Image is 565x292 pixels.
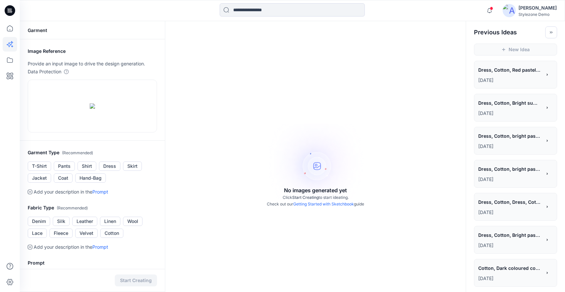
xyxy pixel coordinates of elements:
p: Click to start ideating. Check out our guide [267,194,364,207]
span: Start Creating [292,195,319,200]
p: Provide an input image to drive the design generation. [28,60,157,68]
button: Linen [100,217,120,226]
button: Jacket [28,173,51,183]
span: ( Recommended ) [57,205,88,210]
p: Add your description in the [34,243,108,251]
p: August 22, 2025 [478,109,542,117]
h2: Prompt [28,259,157,267]
img: avatar [503,4,516,17]
button: Leather [72,217,97,226]
p: August 07, 2025 [478,274,542,282]
span: Dress, Cotton, Dress, Cotton, Bright pastel summer color, abstract printed dresS [478,197,541,207]
h2: Previous Ideas [474,28,517,36]
p: August 20, 2025 [478,142,542,150]
button: Wool [123,217,142,226]
button: Coat [54,173,73,183]
button: Skirt [123,162,142,171]
p: August 22, 2025 [478,76,542,84]
h2: Garment Type [28,149,157,157]
p: Add your description in the [34,188,108,196]
button: T-Shirt [28,162,51,171]
span: Dress, Cotton, Red pastel tonal colors, solid fabric, contrast tapes, Belt [478,65,541,75]
button: Denim [28,217,50,226]
img: eyJhbGciOiJIUzI1NiIsImtpZCI6IjAiLCJzbHQiOiJzZXMiLCJ0eXAiOiJKV1QifQ.eyJkYXRhIjp7InR5cGUiOiJzdG9yYW... [90,103,95,109]
a: Getting Started with Sketchbook [293,201,354,206]
span: Dress, Cotton, bright pastel colors, all over print [478,164,541,174]
button: Fleece [49,229,73,238]
span: Cotton, Dark coloured combo, knit, Body vest, and trunks, Jersey, Rib [478,263,541,273]
button: Lace [28,229,47,238]
p: August 20, 2025 [478,175,542,183]
p: Data Protection [28,68,61,76]
button: Hand-Bag [75,173,106,183]
button: Velvet [75,229,98,238]
button: Cotton [100,229,123,238]
p: August 20, 2025 [478,208,542,216]
button: Pants [54,162,75,171]
a: Prompt [92,244,108,250]
div: [PERSON_NAME] [518,4,557,12]
a: Prompt [92,189,108,195]
span: Dress, Cotton, Bright pastel summer color, abstract printed dress [478,230,541,240]
button: Silk [53,217,70,226]
button: Dress [99,162,120,171]
p: August 19, 2025 [478,241,542,249]
div: Stylezone Demo [518,12,557,17]
button: Toggle idea bar [545,26,557,38]
span: Dress, Cotton, bright pastel colors, all over print [478,131,541,141]
span: Dress, Cotton, Bright summer pastel colors, solid fabric, contrast tapes [478,98,541,108]
span: ( Recommended ) [62,150,93,155]
h2: Image Reference [28,47,157,55]
h2: Fabric Type [28,204,157,212]
p: No images generated yet [284,186,347,194]
button: Shirt [78,162,96,171]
